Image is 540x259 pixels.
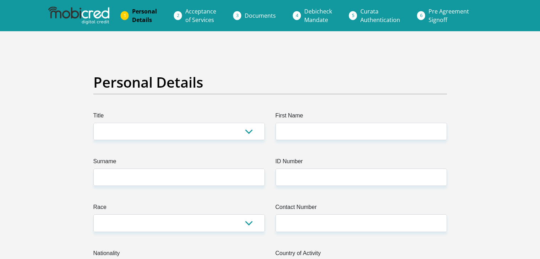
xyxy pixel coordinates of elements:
[93,157,265,169] label: Surname
[299,4,338,27] a: DebicheckMandate
[276,169,447,186] input: ID Number
[93,74,447,91] h2: Personal Details
[360,7,400,24] span: Curata Authentication
[423,4,475,27] a: Pre AgreementSignoff
[93,203,265,214] label: Race
[276,111,447,123] label: First Name
[185,7,216,24] span: Acceptance of Services
[245,12,276,20] span: Documents
[276,123,447,140] input: First Name
[304,7,332,24] span: Debicheck Mandate
[126,4,163,27] a: PersonalDetails
[429,7,469,24] span: Pre Agreement Signoff
[48,7,109,24] img: mobicred logo
[276,157,447,169] label: ID Number
[93,111,265,123] label: Title
[276,214,447,232] input: Contact Number
[239,9,282,23] a: Documents
[276,203,447,214] label: Contact Number
[355,4,406,27] a: CurataAuthentication
[132,7,157,24] span: Personal Details
[93,169,265,186] input: Surname
[180,4,222,27] a: Acceptanceof Services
